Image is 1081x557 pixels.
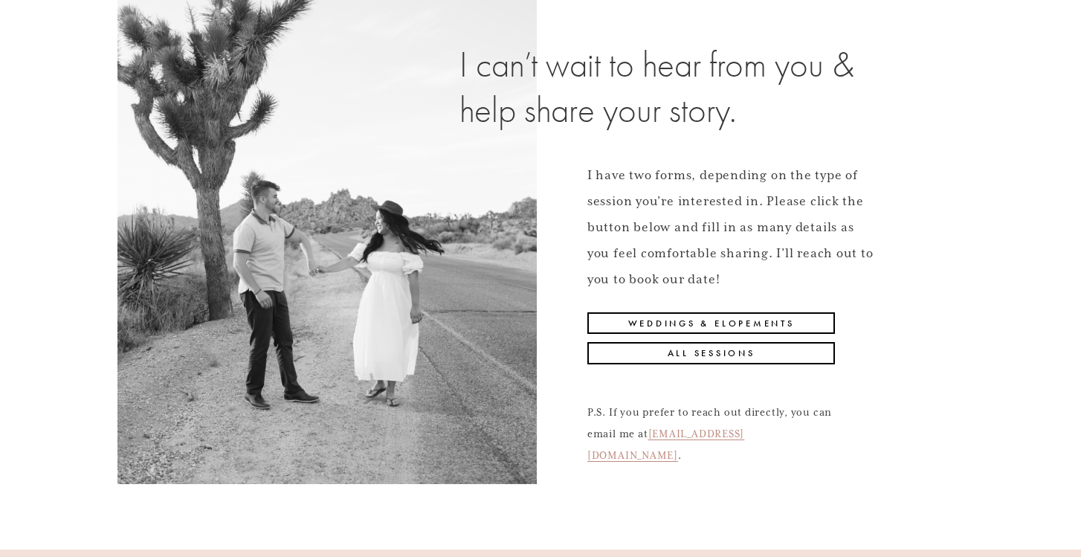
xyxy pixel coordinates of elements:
[587,402,835,466] p: P.S. If you prefer to reach out directly, you can email me at .
[459,42,878,134] h2: I can’t wait to hear from you & help share your story.
[587,342,835,364] a: All Sessions
[587,312,835,334] a: Weddings & Elopements
[587,428,744,462] a: [EMAIL_ADDRESS][DOMAIN_NAME]
[587,162,878,292] p: I have two forms, depending on the type of session you’re interested in. Please click the button ...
